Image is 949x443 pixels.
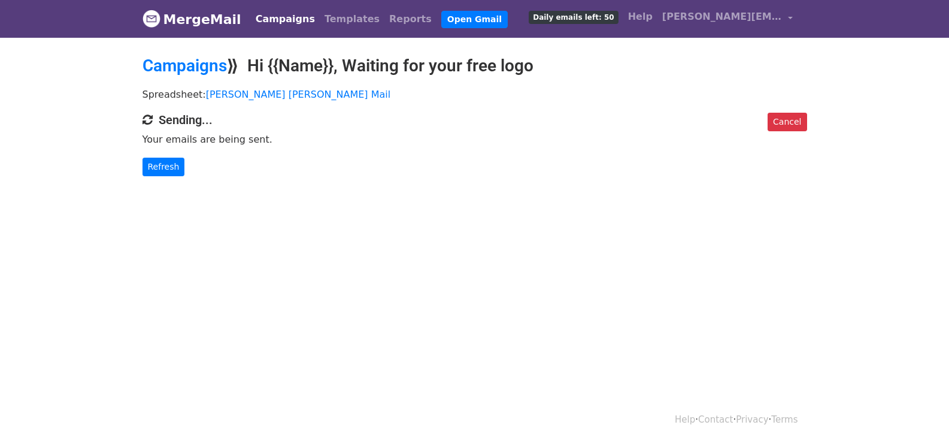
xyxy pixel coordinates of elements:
span: [PERSON_NAME][EMAIL_ADDRESS][DOMAIN_NAME] [662,10,782,24]
a: Open Gmail [441,11,508,28]
a: [PERSON_NAME] [PERSON_NAME] Mail [206,89,390,100]
a: Contact [698,414,733,425]
p: Your emails are being sent. [142,133,807,146]
a: Terms [771,414,798,425]
img: MergeMail logo [142,10,160,28]
a: Reports [384,7,436,31]
a: MergeMail [142,7,241,32]
h2: ⟫ Hi {{Name}}, Waiting for your free logo [142,56,807,76]
a: [PERSON_NAME][EMAIL_ADDRESS][DOMAIN_NAME] [657,5,798,33]
a: Daily emails left: 50 [524,5,623,29]
a: Templates [320,7,384,31]
a: Help [675,414,695,425]
a: Refresh [142,158,185,176]
a: Help [623,5,657,29]
h4: Sending... [142,113,807,127]
p: Spreadsheet: [142,88,807,101]
span: Daily emails left: 50 [529,11,618,24]
a: Campaigns [142,56,227,76]
a: Cancel [768,113,807,131]
a: Privacy [736,414,768,425]
a: Campaigns [251,7,320,31]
